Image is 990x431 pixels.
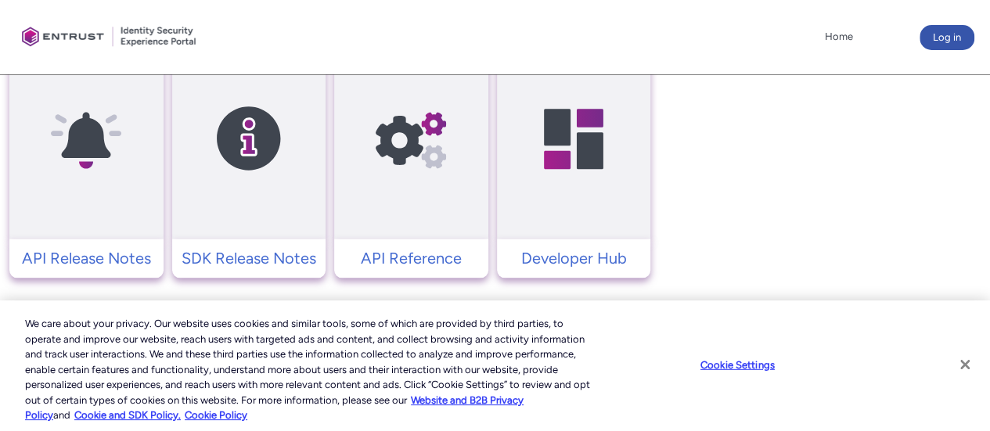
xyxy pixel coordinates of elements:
a: API Release Notes [9,246,164,270]
a: SDK Release Notes [172,246,326,270]
a: Home [821,25,857,48]
p: API Release Notes [17,246,156,270]
img: API Release Notes [12,55,160,223]
img: API Reference [337,55,485,223]
button: Log in [920,25,974,50]
a: Cookie Policy [185,409,247,421]
p: SDK Release Notes [180,246,319,270]
a: API Reference [334,246,488,270]
p: Developer Hub [505,246,643,270]
p: API Reference [342,246,481,270]
img: Developer Hub [499,55,648,223]
button: Close [948,347,982,382]
a: Cookie and SDK Policy. [74,409,181,421]
img: SDK Release Notes [175,55,323,223]
button: Cookie Settings [689,349,787,380]
a: Developer Hub [497,246,651,270]
div: We care about your privacy. Our website uses cookies and similar tools, some of which are provide... [25,316,594,423]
